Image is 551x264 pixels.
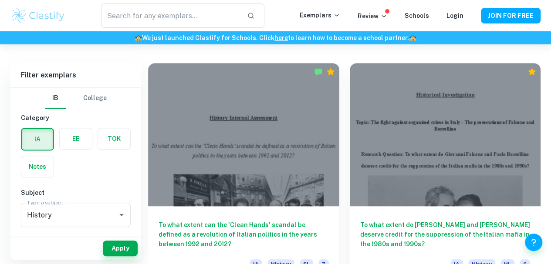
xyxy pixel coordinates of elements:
h6: Category [21,113,131,123]
h6: We just launched Clastify for Schools. Click to learn how to become a school partner. [2,33,549,43]
div: Premium [326,67,335,76]
div: Premium [527,67,536,76]
button: JOIN FOR FREE [481,8,541,23]
p: Exemplars [300,10,340,20]
button: EE [60,128,92,149]
label: Type a subject [27,199,63,206]
button: Help and Feedback [525,234,542,251]
button: College [83,88,107,109]
h6: Filter exemplars [10,63,141,87]
button: Open [115,209,128,221]
button: IA [22,129,53,150]
a: here [274,34,288,41]
h6: To what extent do [PERSON_NAME] and [PERSON_NAME] deserve credit for the suppression of the Itali... [360,220,531,249]
a: Schools [405,12,429,19]
h6: To what extent can the 'Clean Hands' scandal be defined as a revolution of Italian politics in th... [159,220,329,249]
button: IB [45,88,66,109]
span: 🏫 [409,34,416,41]
span: 🏫 [135,34,142,41]
p: Review [358,11,387,21]
a: Login [446,12,463,19]
img: Marked [314,67,323,76]
button: Apply [103,241,138,256]
button: TOK [98,128,130,149]
img: Clastify logo [10,7,66,24]
button: Notes [21,156,54,177]
div: Filter type choice [45,88,107,109]
h6: Subject [21,188,131,197]
input: Search for any exemplars... [101,3,240,28]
